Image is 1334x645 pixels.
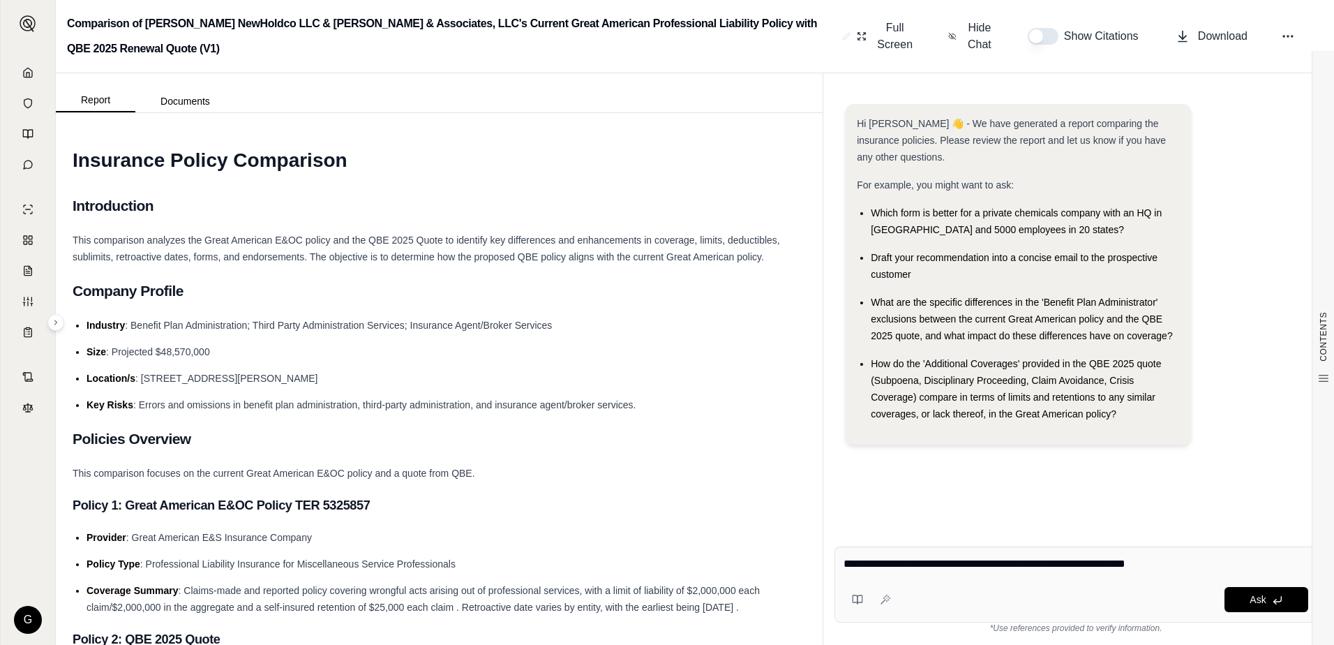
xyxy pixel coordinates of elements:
span: For example, you might want to ask: [857,179,1014,191]
span: : Projected $48,570,000 [106,346,210,357]
h2: Policies Overview [73,424,806,454]
span: Download [1198,28,1247,45]
span: : Errors and omissions in benefit plan administration, third-party administration, and insurance ... [133,399,636,410]
span: Location/s [87,373,135,384]
button: Expand sidebar [47,314,64,331]
span: : Benefit Plan Administration; Third Party Administration Services; Insurance Agent/Broker Services [125,320,552,331]
h2: Company Profile [73,276,806,306]
span: How do the 'Additional Coverages' provided in the QBE 2025 quote (Subpoena, Disciplinary Proceedi... [871,358,1161,420]
span: Policy Type [87,558,140,570]
a: Single Policy [9,195,47,223]
a: Home [9,59,47,87]
a: Documents Vault [9,89,47,117]
span: : Great American E&S Insurance Company [126,532,312,543]
div: *Use references provided to verify information. [834,623,1317,634]
a: Prompt Library [9,120,47,148]
span: This comparison analyzes the Great American E&OC policy and the QBE 2025 Quote to identify key di... [73,235,780,262]
h2: Comparison of [PERSON_NAME] NewHoldco LLC & [PERSON_NAME] & Associates, LLC's Current Great Ameri... [67,11,837,61]
span: CONTENTS [1318,312,1329,362]
button: Expand sidebar [14,10,42,38]
button: Documents [135,90,235,112]
span: : [STREET_ADDRESS][PERSON_NAME] [135,373,317,384]
a: Custom Report [9,288,47,316]
span: Show Citations [1064,28,1142,45]
button: Full Screen [851,14,920,59]
button: Hide Chat [943,14,1000,59]
span: Ask [1250,594,1266,605]
span: Hide Chat [965,20,994,53]
a: Contract Analysis [9,363,47,391]
span: Full Screen [875,20,915,53]
button: Ask [1224,587,1308,612]
span: Industry [87,320,125,331]
a: Claim Coverage [9,257,47,285]
button: Download [1170,22,1253,50]
span: Key Risks [87,399,133,410]
h1: Insurance Policy Comparison [73,141,806,180]
a: Policy Comparisons [9,226,47,254]
a: Chat [9,151,47,179]
div: G [14,606,42,634]
img: Expand sidebar [20,15,36,32]
button: Report [56,89,135,112]
span: Coverage Summary [87,585,179,596]
a: Coverage Table [9,318,47,346]
span: This comparison focuses on the current Great American E&OC policy and a quote from QBE. [73,468,475,479]
span: Size [87,346,106,357]
span: Which form is better for a private chemicals company with an HQ in [GEOGRAPHIC_DATA] and 5000 emp... [871,207,1162,235]
span: Draft your recommendation into a concise email to the prospective customer [871,252,1157,280]
span: : Claims-made and reported policy covering wrongful acts arising out of professional services, wi... [87,585,760,613]
span: Hi [PERSON_NAME] 👋 - We have generated a report comparing the insurance policies. Please review t... [857,118,1166,163]
a: Legal Search Engine [9,394,47,422]
h2: Introduction [73,191,806,221]
span: : Professional Liability Insurance for Miscellaneous Service Professionals [140,558,456,570]
span: Provider [87,532,126,543]
h3: Policy 1: Great American E&OC Policy TER 5325857 [73,493,806,518]
span: What are the specific differences in the 'Benefit Plan Administrator' exclusions between the curr... [871,297,1173,341]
